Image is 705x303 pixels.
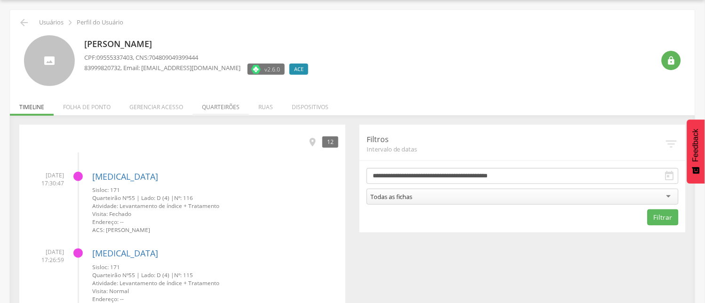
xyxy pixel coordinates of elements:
span: ACE [294,65,304,73]
span: v2.6.0 [264,64,280,74]
span: Feedback [692,129,700,162]
span: Intervalo de datas [367,145,665,153]
button: Filtrar [648,209,679,225]
li: Quarteirões [192,94,249,116]
a: [MEDICAL_DATA] [92,247,158,259]
small: Atividade: Levantamento de índice + Tratamento [92,202,338,210]
span: Lado: D (4) | [141,194,174,201]
small: Visita: Fechado [92,210,338,218]
li: Dispositivos [282,94,338,116]
i:  [667,56,676,65]
span: 55 | [128,194,140,201]
span: [DATE] 17:30:47 [26,171,64,187]
p: , Email: [EMAIL_ADDRESS][DOMAIN_NAME] [84,64,240,72]
div: Todas as fichas [370,192,413,201]
button: Feedback - Mostrar pesquisa [687,120,705,183]
p: [PERSON_NAME] [84,38,313,50]
i:  [307,137,318,147]
small: Nº: 115 [92,271,338,279]
span: Lado: D (4) | [141,271,174,279]
span: 704809049399444 [149,53,198,62]
p: CPF: , CNS: [84,53,313,62]
span: 55 | [128,271,140,279]
small: Atividade: Levantamento de índice + Tratamento [92,279,338,287]
small: Endereço: -- [92,295,338,303]
i:  [664,170,675,182]
i:  [18,17,30,28]
span: Sisloc: 171 [92,186,120,193]
span: Quarteirão Nº [92,271,128,279]
span: 83999820732 [84,64,120,72]
i:  [65,17,75,28]
li: Gerenciar acesso [120,94,192,116]
p: Filtros [367,134,665,145]
div: 12 [322,136,338,147]
p: Usuários [39,19,64,26]
small: ACS: [PERSON_NAME] [92,226,338,234]
span: 09555337403 [96,53,133,62]
i:  [665,137,679,151]
p: Perfil do Usuário [77,19,123,26]
a: [MEDICAL_DATA] [92,171,158,182]
li: Ruas [249,94,282,116]
span: Quarteirão Nº [92,194,128,201]
small: Nº: 116 [92,194,338,202]
span: [DATE] 17:26:59 [26,248,64,264]
small: Visita: Normal [92,287,338,295]
span: Sisloc: 171 [92,263,120,271]
li: Folha de ponto [54,94,120,116]
small: Endereço: -- [92,218,338,226]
